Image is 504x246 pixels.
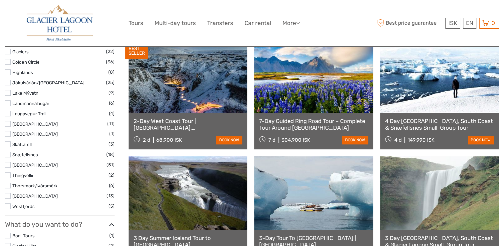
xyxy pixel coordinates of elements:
[109,171,115,179] span: (2)
[109,89,115,97] span: (9)
[107,161,115,169] span: (51)
[106,79,115,86] span: (25)
[12,204,35,209] a: Westfjords
[143,137,150,143] span: 2 d
[12,111,46,116] a: Laugavegur Trail
[109,110,115,117] span: (4)
[12,59,40,65] a: Golden Circle
[12,131,58,137] a: [GEOGRAPHIC_DATA]
[5,220,115,228] h3: What do you want to do?
[108,68,115,76] span: (8)
[12,183,58,188] a: Thorsmork/Þórsmörk
[156,137,182,143] div: 68.900 ISK
[27,5,93,41] img: 2790-86ba44ba-e5e5-4a53-8ab7-28051417b7bc_logo_big.jpg
[12,233,35,238] a: Boat Tours
[490,20,496,26] span: 0
[468,136,494,144] a: book now
[129,18,143,28] a: Tours
[245,18,271,28] a: Car rental
[463,18,476,29] div: EN
[12,173,34,178] a: Thingvellir
[106,151,115,158] span: (18)
[394,137,401,143] span: 4 d
[109,140,115,148] span: (3)
[12,49,29,54] a: Glaciers
[109,232,115,239] span: (1)
[155,18,196,28] a: Multi-day tours
[385,118,494,131] a: 4 Day [GEOGRAPHIC_DATA], South Coast & Snæfellsnes Small-Group Tour
[109,182,115,189] span: (6)
[282,18,300,28] a: More
[109,130,115,138] span: (1)
[134,118,242,131] a: 2-Day West Coast Tour | [GEOGRAPHIC_DATA], [GEOGRAPHIC_DATA] w/Canyon Baths
[12,80,84,85] a: Jökulsárlón/[GEOGRAPHIC_DATA]
[107,192,115,200] span: (13)
[12,90,38,96] a: Lake Mývatn
[12,142,32,147] a: Skaftafell
[12,193,58,199] a: [GEOGRAPHIC_DATA]
[216,136,242,144] a: book now
[109,202,115,210] span: (5)
[407,137,434,143] div: 149.990 ISK
[281,137,310,143] div: 304.900 ISK
[106,48,115,55] span: (22)
[448,20,457,26] span: ISK
[259,118,368,131] a: 7-Day Guided Ring Road Tour – Complete Tour Around [GEOGRAPHIC_DATA]
[125,43,148,59] div: BEST SELLER
[268,137,275,143] span: 7 d
[375,18,444,29] span: Best price guarantee
[106,58,115,66] span: (36)
[109,99,115,107] span: (6)
[342,136,368,144] a: book now
[107,120,115,128] span: (11)
[12,152,38,157] a: Snæfellsnes
[9,12,75,17] p: We're away right now. Please check back later!
[12,121,58,127] a: [GEOGRAPHIC_DATA]
[207,18,233,28] a: Transfers
[12,162,58,168] a: [GEOGRAPHIC_DATA]
[12,70,33,75] a: Highlands
[77,10,85,18] button: Open LiveChat chat widget
[12,101,49,106] a: Landmannalaugar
